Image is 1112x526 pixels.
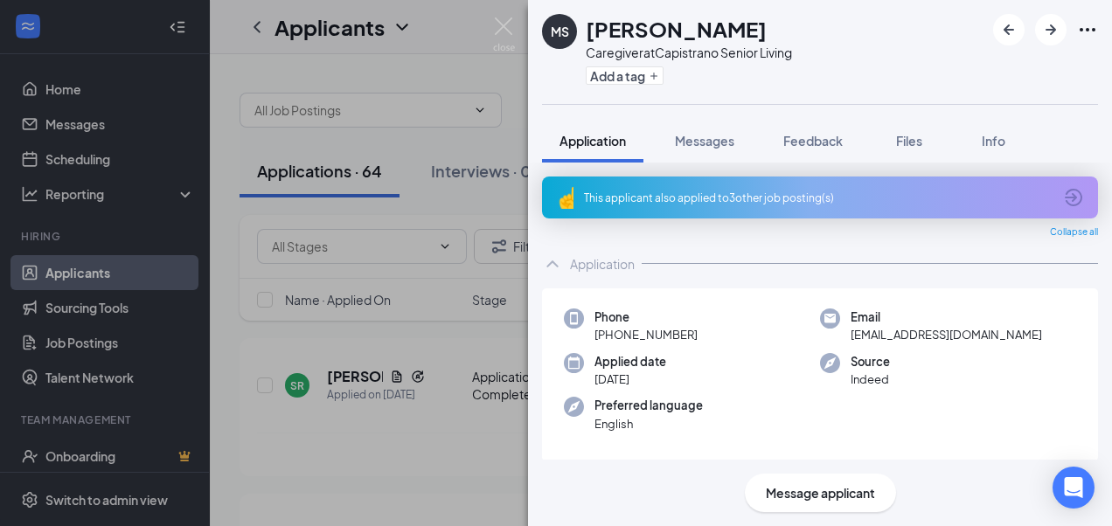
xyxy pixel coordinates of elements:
[675,133,734,149] span: Messages
[1063,187,1084,208] svg: ArrowCircle
[1077,19,1098,40] svg: Ellipses
[584,190,1053,205] div: This applicant also applied to 3 other job posting(s)
[594,370,666,388] span: [DATE]
[982,133,1005,149] span: Info
[594,397,703,414] span: Preferred language
[851,370,890,388] span: Indeed
[1035,14,1067,45] button: ArrowRight
[1040,19,1061,40] svg: ArrowRight
[1050,225,1098,239] span: Collapse all
[851,326,1042,343] span: [EMAIL_ADDRESS][DOMAIN_NAME]
[594,308,698,326] span: Phone
[649,71,659,81] svg: Plus
[586,44,792,61] div: Caregiver at Capistrano Senior Living
[551,23,569,40] div: MS
[559,133,626,149] span: Application
[993,14,1025,45] button: ArrowLeftNew
[594,353,666,370] span: Applied date
[1053,467,1095,509] div: Open Intercom Messenger
[542,253,563,274] svg: ChevronUp
[586,14,767,44] h1: [PERSON_NAME]
[998,19,1019,40] svg: ArrowLeftNew
[783,133,843,149] span: Feedback
[896,133,922,149] span: Files
[851,353,890,370] span: Source
[594,326,698,343] span: [PHONE_NUMBER]
[594,415,703,433] span: English
[766,483,875,502] span: Message applicant
[570,255,635,273] div: Application
[586,66,664,85] button: PlusAdd a tag
[851,308,1042,326] span: Email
